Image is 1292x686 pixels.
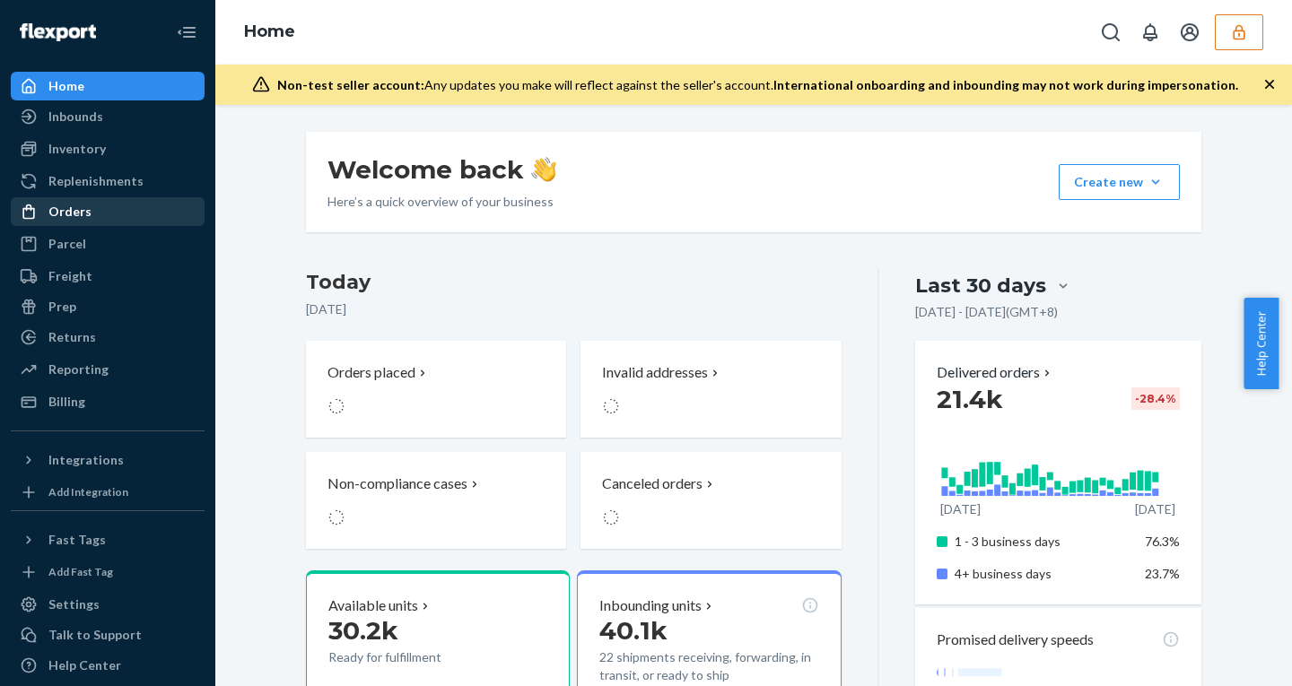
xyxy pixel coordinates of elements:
a: Add Integration [11,482,205,503]
a: Talk to Support [11,621,205,649]
button: Integrations [11,446,205,474]
a: Billing [11,387,205,416]
div: Last 30 days [915,272,1046,300]
p: Invalid addresses [602,362,708,383]
div: Any updates you make will reflect against the seller's account. [277,76,1238,94]
button: Open notifications [1132,14,1168,50]
a: Home [11,72,205,100]
div: Returns [48,328,96,346]
a: Add Fast Tag [11,561,205,583]
div: Talk to Support [48,626,142,644]
div: Replenishments [48,172,144,190]
button: Fast Tags [11,525,205,554]
a: Settings [11,590,205,619]
div: Help Center [48,656,121,674]
p: [DATE] [306,300,842,318]
div: -28.4 % [1131,387,1180,410]
button: Open Search Box [1093,14,1129,50]
div: Prep [48,298,76,316]
a: Parcel [11,230,205,258]
a: Returns [11,323,205,352]
button: Create new [1059,164,1180,200]
div: Add Integration [48,484,128,499]
span: 30.2k [328,615,398,646]
p: Ready for fulfillment [328,648,494,666]
p: Inbounding units [599,595,702,616]
p: Canceled orders [602,473,703,494]
div: Home [48,77,84,95]
span: International onboarding and inbounding may not work during impersonation. [773,77,1238,92]
a: Freight [11,262,205,291]
p: Available units [328,595,418,616]
p: 4+ business days [955,565,1131,583]
p: [DATE] - [DATE] ( GMT+8 ) [915,303,1058,321]
a: Prep [11,292,205,321]
button: Canceled orders [581,452,841,549]
div: Billing [48,393,85,411]
span: 40.1k [599,615,668,646]
button: Open account menu [1172,14,1208,50]
a: Reporting [11,355,205,384]
h1: Welcome back [327,153,556,186]
p: Promised delivery speeds [937,630,1094,650]
img: hand-wave emoji [531,157,556,182]
span: Non-test seller account: [277,77,424,92]
div: Freight [48,267,92,285]
p: 22 shipments receiving, forwarding, in transit, or ready to ship [599,648,818,684]
div: Orders [48,203,92,221]
div: Parcel [48,235,86,253]
p: Non-compliance cases [327,473,467,494]
ol: breadcrumbs [230,6,310,58]
a: Replenishments [11,167,205,195]
button: Orders placed [306,341,566,438]
button: Close Navigation [169,14,205,50]
span: 21.4k [937,384,1003,414]
div: Inventory [48,140,106,158]
p: [DATE] [1135,500,1175,518]
div: Add Fast Tag [48,564,113,579]
a: Inventory [11,135,205,163]
button: Help Center [1244,298,1279,389]
div: Inbounds [48,108,103,126]
div: Reporting [48,360,109,378]
p: Here’s a quick overview of your business [327,193,556,211]
img: Flexport logo [20,23,96,41]
button: Delivered orders [937,362,1054,383]
a: Orders [11,197,205,226]
a: Inbounds [11,102,205,131]
p: Orders placed [327,362,415,383]
a: Help Center [11,651,205,680]
div: Integrations [48,451,124,469]
a: Home [244,22,295,41]
button: Invalid addresses [581,341,841,438]
span: 23.7% [1145,566,1180,581]
div: Settings [48,595,100,613]
button: Non-compliance cases [306,452,566,549]
div: Fast Tags [48,531,106,549]
h3: Today [306,268,842,297]
p: [DATE] [940,500,981,518]
p: 1 - 3 business days [955,533,1131,551]
span: 76.3% [1145,534,1180,549]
